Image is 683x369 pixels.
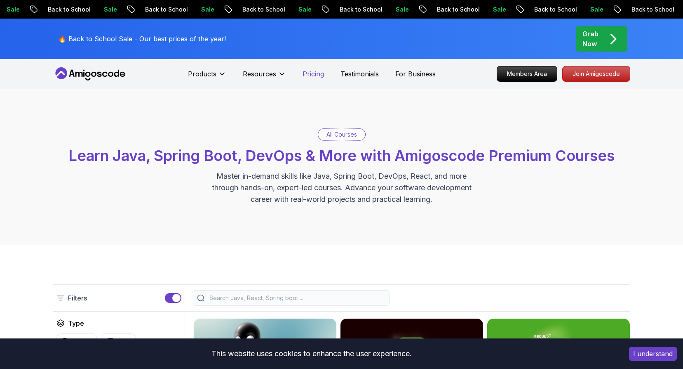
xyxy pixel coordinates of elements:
h2: Type [68,318,84,328]
p: All Courses [326,130,357,139]
p: Members Area [497,66,557,81]
span: Learn Java, Spring Boot, DevOps & More with Amigoscode Premium Courses [68,147,615,165]
button: Build [102,333,136,349]
a: For Business [395,69,436,79]
p: Sale [81,5,108,14]
p: Sale [178,5,205,14]
p: Filters [68,293,87,303]
p: Sale [373,5,399,14]
p: Products [188,69,216,79]
a: Testimonials [340,69,379,79]
p: Back to School [414,5,470,14]
div: This website uses cookies to enhance the user experience. [6,345,617,363]
button: Course [56,333,97,349]
a: Join Amigoscode [562,66,630,82]
p: Back to School [25,5,81,14]
button: Accept cookies [629,347,677,361]
a: Members Area [497,66,557,82]
p: Resources [243,69,276,79]
button: Resources [243,69,286,85]
p: Back to School [512,5,568,14]
p: Sale [276,5,302,14]
p: Sale [470,5,497,14]
p: Grab Now [582,29,599,49]
p: Course [72,337,92,345]
p: Back to School [220,5,276,14]
p: Back to School [317,5,373,14]
p: Sale [568,5,594,14]
p: Back to School [122,5,178,14]
p: Build [117,337,130,345]
a: Pricing [303,69,324,79]
p: Join Amigoscode [563,66,630,81]
input: Search Java, React, Spring boot ... [208,294,384,302]
p: Master in-demand skills like Java, Spring Boot, DevOps, React, and more through hands-on, expert-... [203,170,480,205]
button: Products [188,69,226,85]
p: Back to School [609,5,665,14]
p: 🔥 Back to School Sale - Our best prices of the year! [58,34,226,44]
